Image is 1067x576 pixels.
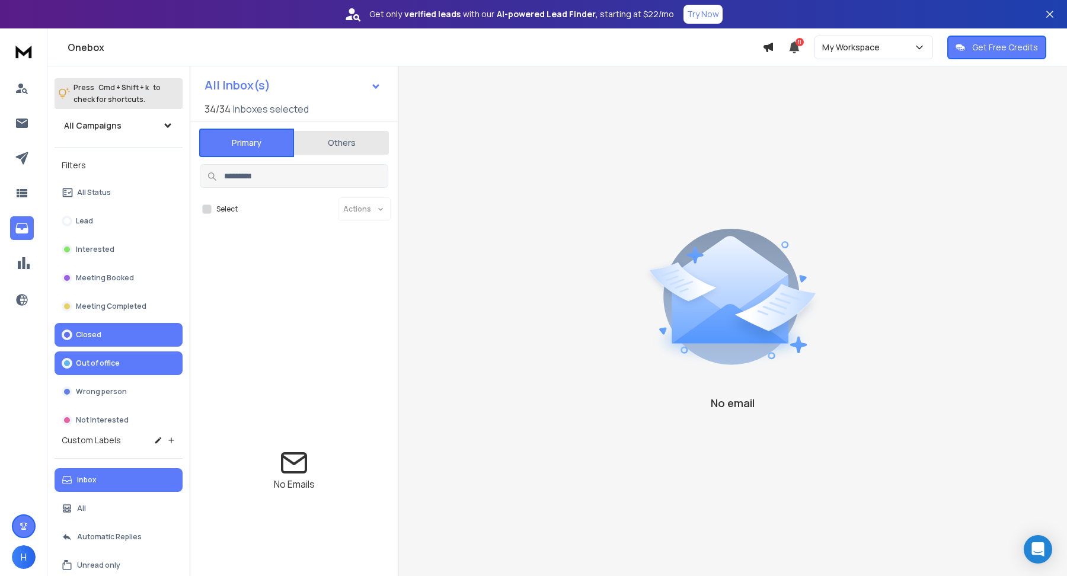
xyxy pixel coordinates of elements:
[68,40,762,55] h1: Onebox
[76,330,101,340] p: Closed
[233,102,309,116] h3: Inboxes selected
[55,157,183,174] h3: Filters
[55,468,183,492] button: Inbox
[683,5,723,24] button: Try Now
[12,40,36,62] img: logo
[76,245,114,254] p: Interested
[497,8,598,20] strong: AI-powered Lead Finder,
[62,434,121,446] h3: Custom Labels
[76,216,93,226] p: Lead
[55,181,183,204] button: All Status
[195,73,391,97] button: All Inbox(s)
[205,79,270,91] h1: All Inbox(s)
[294,130,389,156] button: Others
[687,8,719,20] p: Try Now
[76,273,134,283] p: Meeting Booked
[55,114,183,137] button: All Campaigns
[77,532,142,542] p: Automatic Replies
[55,497,183,520] button: All
[711,395,755,411] p: No email
[274,477,315,491] p: No Emails
[972,41,1038,53] p: Get Free Credits
[76,359,120,368] p: Out of office
[77,504,86,513] p: All
[947,36,1046,59] button: Get Free Credits
[76,387,127,396] p: Wrong person
[55,323,183,347] button: Closed
[74,82,161,105] p: Press to check for shortcuts.
[76,415,129,425] p: Not Interested
[12,545,36,569] button: H
[369,8,674,20] p: Get only with our starting at $22/mo
[1024,535,1052,564] div: Open Intercom Messenger
[55,525,183,549] button: Automatic Replies
[64,120,122,132] h1: All Campaigns
[55,295,183,318] button: Meeting Completed
[796,38,804,46] span: 11
[55,238,183,261] button: Interested
[77,188,111,197] p: All Status
[77,475,97,485] p: Inbox
[76,302,146,311] p: Meeting Completed
[199,129,294,157] button: Primary
[216,204,238,214] label: Select
[55,380,183,404] button: Wrong person
[55,408,183,432] button: Not Interested
[77,561,120,570] p: Unread only
[55,351,183,375] button: Out of office
[55,266,183,290] button: Meeting Booked
[404,8,461,20] strong: verified leads
[97,81,151,94] span: Cmd + Shift + k
[822,41,884,53] p: My Workspace
[205,102,231,116] span: 34 / 34
[55,209,183,233] button: Lead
